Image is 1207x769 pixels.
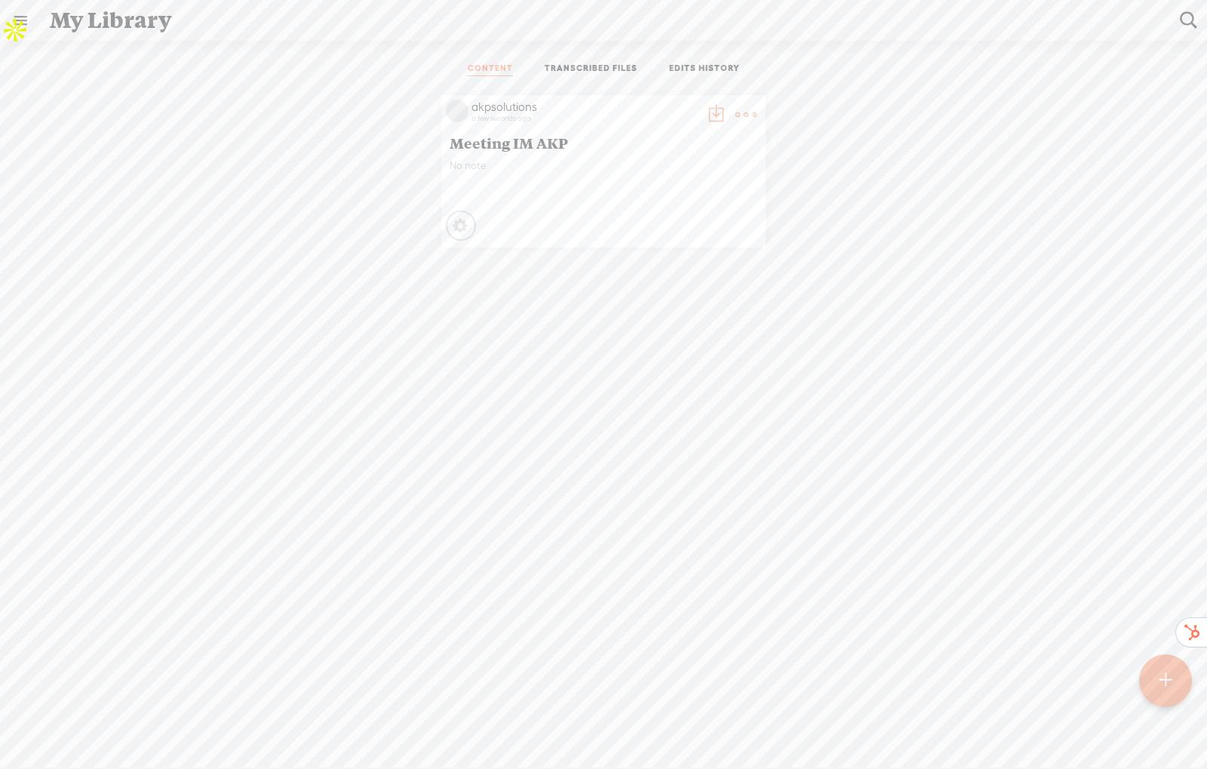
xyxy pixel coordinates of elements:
[468,63,513,76] a: CONTENT
[450,159,757,172] span: No note
[669,63,740,76] a: EDITS HISTORY
[446,100,468,122] img: videoLoading.png
[471,114,698,123] div: a few seconds ago
[450,134,757,152] span: Meeting IM AKP
[545,63,637,76] a: TRANSCRIBED FILES
[471,100,698,115] div: akpsolutions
